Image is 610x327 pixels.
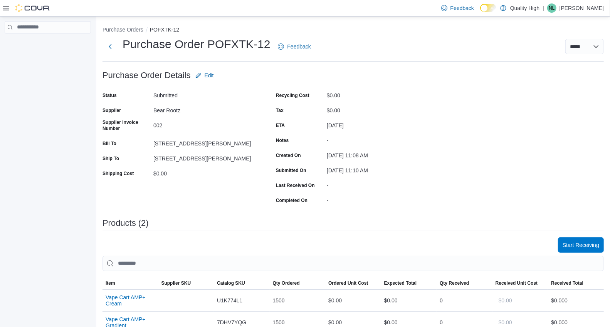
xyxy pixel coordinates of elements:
span: Edit [205,72,214,79]
span: Qty Ordered [273,280,300,286]
button: Next [103,39,118,54]
span: U1K774L1 [217,296,242,305]
span: Received Total [551,280,583,286]
a: Feedback [275,39,314,54]
div: [DATE] 11:08 AM [327,149,430,158]
input: Dark Mode [480,4,496,12]
div: [STREET_ADDRESS][PERSON_NAME] [153,152,257,162]
button: Qty Ordered [270,277,326,289]
label: Bill To [103,140,116,147]
span: 7DHV7YQG [217,318,246,327]
button: Qty Received [437,277,492,289]
div: Submitted [153,89,257,98]
button: $0.00 [496,293,515,308]
div: - [327,194,430,204]
div: [DATE] 11:10 AM [327,164,430,174]
button: Item [103,277,158,289]
span: Item [106,280,115,286]
label: Shipping Cost [103,170,134,177]
label: ETA [276,122,285,128]
button: Edit [192,68,217,83]
button: Supplier SKU [158,277,214,289]
div: $0.00 [153,167,257,177]
div: - [327,179,430,189]
span: Catalog SKU [217,280,245,286]
label: Ship To [103,155,119,162]
div: [DATE] [327,119,430,128]
h1: Purchase Order POFXTK-12 [123,37,270,52]
label: Notes [276,137,289,143]
label: Supplier Invoice Number [103,119,150,132]
div: 1500 [270,293,326,308]
div: 0 [437,293,492,308]
span: Ordered Unit Cost [328,280,368,286]
h3: Purchase Order Details [103,71,191,80]
span: $0.00 [499,297,512,304]
img: Cova [15,4,50,12]
label: Completed On [276,197,308,204]
label: Supplier [103,107,121,113]
button: Ordered Unit Cost [325,277,381,289]
span: Qty Received [440,280,469,286]
label: Status [103,92,117,98]
nav: Complex example [5,35,91,53]
div: - [327,134,430,143]
label: Tax [276,107,284,113]
span: $0.00 [499,319,512,326]
p: Quality High [510,3,539,13]
div: $0.00 [381,293,437,308]
div: 002 [153,119,257,128]
button: Received Total [548,277,604,289]
div: $0.00 0 [551,296,601,305]
label: Created On [276,152,301,158]
span: Received Unit Cost [496,280,538,286]
span: Supplier SKU [161,280,191,286]
span: NL [549,3,555,13]
label: Submitted On [276,167,306,174]
button: POFXTK-12 [150,27,179,33]
div: Bear Rootz [153,104,257,113]
p: | [543,3,544,13]
h3: Products (2) [103,219,149,228]
div: [STREET_ADDRESS][PERSON_NAME] [153,137,257,147]
div: $0.00 [327,104,430,113]
button: Start Receiving [558,237,604,253]
nav: An example of EuiBreadcrumbs [103,26,604,35]
div: Nate Lyons [547,3,556,13]
button: Catalog SKU [214,277,270,289]
label: Recycling Cost [276,92,309,98]
span: Feedback [450,4,474,12]
span: Expected Total [384,280,417,286]
button: Expected Total [381,277,437,289]
button: Received Unit Cost [492,277,548,289]
div: $0.00 0 [551,318,601,327]
label: Last Received On [276,182,315,189]
p: [PERSON_NAME] [560,3,604,13]
a: Feedback [438,0,477,16]
button: Purchase Orders [103,27,143,33]
div: $0.00 [327,89,430,98]
span: Start Receiving [563,241,599,249]
div: $0.00 [325,293,381,308]
button: Vape Cart AMP+ Cream [106,294,155,307]
span: Feedback [287,43,311,50]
